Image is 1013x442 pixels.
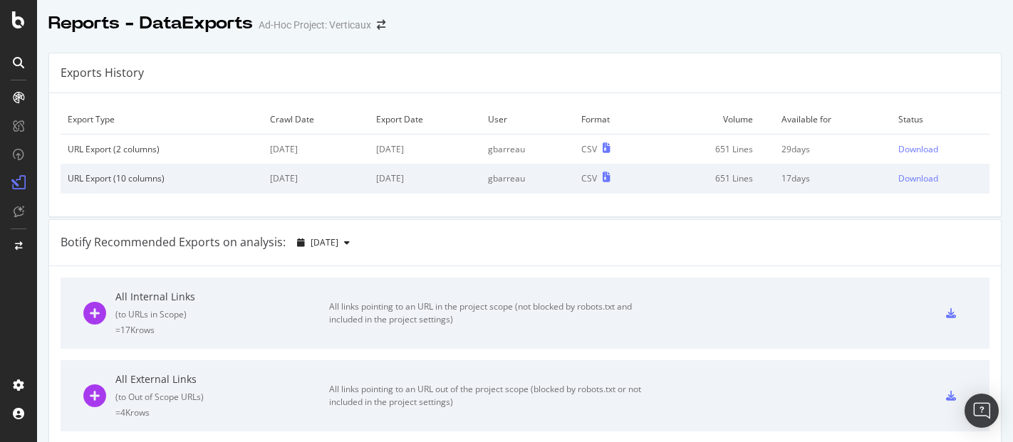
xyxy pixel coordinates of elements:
td: 29 days [774,135,891,164]
div: All links pointing to an URL out of the project scope (blocked by robots.txt or not included in t... [329,383,650,409]
div: csv-export [946,391,956,401]
div: Download [898,172,938,184]
div: Open Intercom Messenger [965,394,999,428]
a: Download [898,172,982,184]
td: gbarreau [481,164,574,193]
div: ( to URLs in Scope ) [115,308,329,320]
div: = 4K rows [115,406,329,419]
td: [DATE] [369,164,481,193]
td: [DATE] [263,135,369,164]
td: Format [574,105,653,135]
button: [DATE] [291,231,355,254]
div: All links pointing to an URL in the project scope (not blocked by robots.txt and included in the ... [329,300,650,326]
td: User [481,105,574,135]
div: arrow-right-arrow-left [377,20,385,30]
td: Export Type [61,105,263,135]
div: Ad-Hoc Project: Verticaux [259,18,371,32]
td: 651 Lines [653,164,774,193]
td: Volume [653,105,774,135]
div: Exports History [61,65,144,81]
div: All Internal Links [115,290,329,304]
div: ( to Out of Scope URLs ) [115,391,329,403]
div: Botify Recommended Exports on analysis: [61,234,286,251]
div: CSV [581,143,597,155]
td: Export Date [369,105,481,135]
td: 17 days [774,164,891,193]
div: URL Export (10 columns) [68,172,256,184]
span: 2025 Oct. 1st [311,236,338,248]
td: Available for [774,105,891,135]
td: Crawl Date [263,105,369,135]
div: Download [898,143,938,155]
div: URL Export (2 columns) [68,143,256,155]
div: All External Links [115,372,329,386]
div: CSV [581,172,597,184]
a: Download [898,143,982,155]
td: [DATE] [369,135,481,164]
div: Reports - DataExports [48,11,253,36]
td: 651 Lines [653,135,774,164]
td: [DATE] [263,164,369,193]
td: gbarreau [481,135,574,164]
td: Status [891,105,989,135]
div: = 17K rows [115,324,329,336]
div: csv-export [946,308,956,318]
